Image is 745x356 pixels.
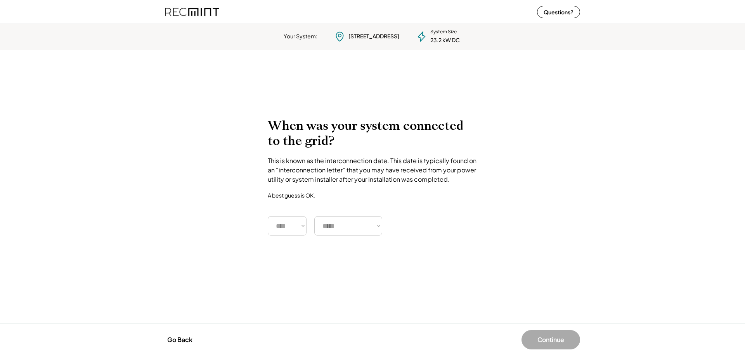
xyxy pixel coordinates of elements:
div: [STREET_ADDRESS] [348,33,399,40]
button: Continue [521,330,580,349]
button: Questions? [537,6,580,18]
div: 23.2 kW DC [430,36,460,44]
div: A best guess is OK. [268,192,315,199]
div: System Size [430,29,457,35]
div: This is known as the interconnection date. This date is typically found on an “interconnection le... [268,156,477,184]
img: recmint-logotype%403x%20%281%29.jpeg [165,2,219,22]
h2: When was your system connected to the grid? [268,118,477,148]
button: Go Back [165,331,195,348]
div: Your System: [284,33,317,40]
